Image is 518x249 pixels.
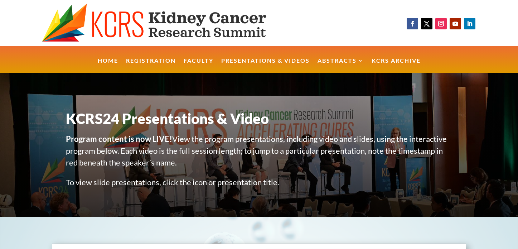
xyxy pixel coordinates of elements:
strong: Program content is now LIVE! [66,134,172,144]
a: Follow on Instagram [435,18,447,29]
a: Presentations & Videos [221,58,310,73]
a: Follow on X [421,18,432,29]
a: Follow on Youtube [450,18,461,29]
span: View the program presentations, including video and slides, using the interactive program below. ... [66,134,447,167]
a: Registration [126,58,176,73]
a: Follow on LinkedIn [464,18,475,29]
span: KCRS24 Presentations & Video [66,110,269,127]
span: To view slide presentations, click the icon or presentation title. [66,177,279,187]
a: KCRS Archive [372,58,421,73]
a: Follow on Facebook [407,18,418,29]
a: Abstracts [318,58,364,73]
img: KCRS generic logo wide [42,4,294,43]
a: Faculty [184,58,213,73]
a: Home [98,58,118,73]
